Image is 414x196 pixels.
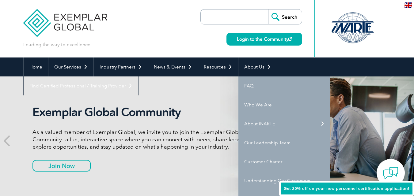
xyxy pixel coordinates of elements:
[238,133,330,152] a: Our Leadership Team
[238,114,330,133] a: About iNARTE
[24,57,48,76] a: Home
[24,76,138,95] a: Find Certified Professional / Training Provider
[405,2,412,8] img: en
[383,165,398,181] img: contact-chat.png
[238,57,277,76] a: About Us
[32,105,262,119] h2: Exemplar Global Community
[226,33,302,46] a: Login to the Community
[48,57,93,76] a: Our Services
[32,160,91,172] a: Join Now
[238,171,330,190] a: Understanding Our Customers
[238,152,330,171] a: Customer Charter
[238,76,330,95] a: FAQ
[238,95,330,114] a: Who We Are
[148,57,198,76] a: News & Events
[32,128,262,150] p: As a valued member of Exemplar Global, we invite you to join the Exemplar Global Community—a fun,...
[268,9,302,24] input: Search
[198,57,238,76] a: Resources
[23,41,90,48] p: Leading the way to excellence
[288,37,292,41] img: open_square.png
[284,186,409,191] span: Get 20% off on your new personnel certification application!
[94,57,148,76] a: Industry Partners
